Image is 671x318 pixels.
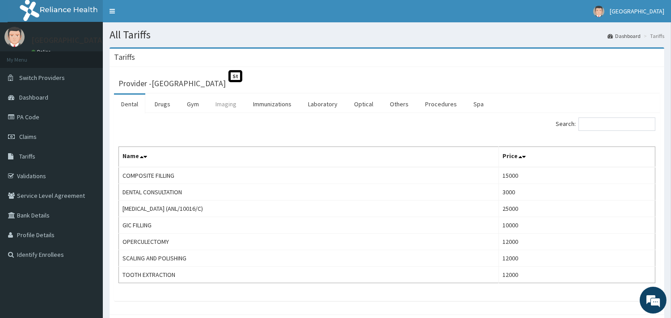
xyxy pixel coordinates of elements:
[608,32,641,40] a: Dashboard
[578,117,655,131] input: Search:
[499,147,655,167] th: Price
[208,95,244,113] a: Imaging
[556,117,655,131] label: Search:
[347,95,380,113] a: Optical
[118,79,226,88] h3: Provider - [GEOGRAPHIC_DATA]
[19,152,35,160] span: Tariffs
[114,53,135,61] h3: Tariffs
[418,95,464,113] a: Procedures
[31,36,105,44] p: [GEOGRAPHIC_DATA]
[148,95,177,113] a: Drugs
[499,201,655,217] td: 25000
[119,147,499,167] th: Name
[110,29,664,41] h1: All Tariffs
[499,167,655,184] td: 15000
[119,267,499,283] td: TOOTH EXTRACTION
[119,250,499,267] td: SCALING AND POLISHING
[31,49,53,55] a: Online
[119,234,499,250] td: OPERCULECTOMY
[114,95,145,113] a: Dental
[180,95,206,113] a: Gym
[383,95,416,113] a: Others
[246,95,299,113] a: Immunizations
[119,201,499,217] td: [MEDICAL_DATA] (ANL/10016/C)
[499,234,655,250] td: 12000
[119,167,499,184] td: COMPOSITE FILLING
[119,184,499,201] td: DENTAL CONSULTATION
[593,6,604,17] img: User Image
[466,95,491,113] a: Spa
[4,27,25,47] img: User Image
[19,133,37,141] span: Claims
[228,70,242,82] span: St
[499,184,655,201] td: 3000
[610,7,664,15] span: [GEOGRAPHIC_DATA]
[499,250,655,267] td: 12000
[641,32,664,40] li: Tariffs
[499,267,655,283] td: 12000
[19,93,48,101] span: Dashboard
[119,217,499,234] td: GIC FILLING
[19,74,65,82] span: Switch Providers
[499,217,655,234] td: 10000
[301,95,345,113] a: Laboratory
